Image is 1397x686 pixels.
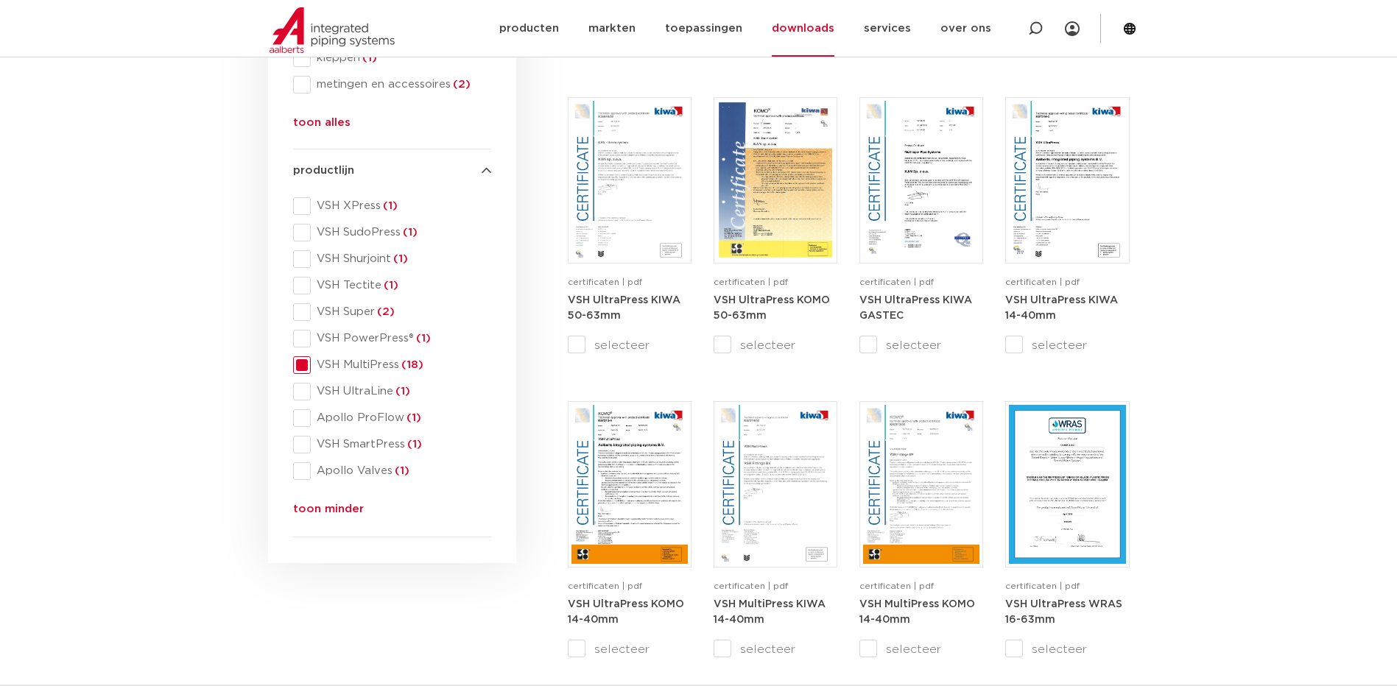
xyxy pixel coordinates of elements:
span: (1) [360,52,377,63]
span: VSH XPress [311,199,491,213]
div: VSH SmartPress(1) [293,436,491,453]
img: VSH_MultiPress_KIWA_14-40mm-1-pdf.jpg [717,405,834,564]
span: VSH Shurjoint [311,252,491,266]
img: VSH_UltraPress_KIWA_50-63mm-pdf.jpg [571,101,688,260]
img: VSH_UltraPress_WRAS_16-63mm-1-pdf.jpg [1009,405,1125,564]
div: metingen en accessoires(2) [293,76,491,93]
label: selecteer [859,640,983,658]
span: (1) [404,412,421,423]
div: VSH PowerPress®(1) [293,330,491,347]
button: toon alles [293,114,351,138]
span: (1) [393,465,409,476]
img: VSH_MultiPress_KOMO_14-40mm-1-pdf.jpg [863,405,979,564]
strong: VSH UltraPress KOMO 14-40mm [568,599,684,626]
div: VSH Shurjoint(1) [293,250,491,268]
div: VSH XPress(1) [293,197,491,215]
span: certificaten | pdf [568,277,642,286]
span: (1) [381,200,398,211]
div: VSH MultiPress(18) [293,356,491,374]
label: selecteer [859,336,983,354]
span: (1) [381,280,398,291]
strong: VSH MultiPress KIWA 14-40mm [714,599,826,626]
img: VSH_UltraPress_KIWA_14-40mm-pdf.jpg [1009,101,1125,260]
label: selecteer [1005,640,1129,658]
a: VSH UltraPress KIWA 50-63mm [568,294,680,322]
div: VSH Super(2) [293,303,491,321]
label: selecteer [568,336,692,354]
span: kleppen [311,51,491,66]
span: (1) [401,227,418,238]
img: VSH_UltraPress_KOMO_50-63mm-pdf.jpg [717,101,834,260]
label: selecteer [714,640,837,658]
span: Apollo Valves [311,464,491,478]
span: certificaten | pdf [568,581,642,590]
span: (18) [399,359,423,370]
span: certificaten | pdf [714,581,788,590]
div: Apollo ProFlow(1) [293,409,491,427]
span: (2) [451,79,471,90]
a: VSH UltraPress KOMO 14-40mm [568,598,684,626]
div: VSH UltraLine(1) [293,383,491,400]
h4: productlijn [293,162,491,180]
span: (1) [391,253,408,264]
span: VSH Tectite [311,278,491,293]
span: VSH Super [311,305,491,319]
span: VSH SudoPress [311,225,491,240]
strong: VSH MultiPress KOMO 14-40mm [859,599,975,626]
span: Apollo ProFlow [311,411,491,425]
img: VSH_UltraPress_KOMO_14-40mm-pdf.jpg [571,405,688,564]
span: (1) [405,439,422,450]
a: VSH MultiPress KIWA 14-40mm [714,598,826,626]
span: certificaten | pdf [714,277,788,286]
span: certificaten | pdf [1005,581,1080,590]
a: VSH UltraPress KIWA 14-40mm [1005,294,1118,322]
div: Apollo Valves(1) [293,462,491,480]
span: VSH PowerPress® [311,331,491,346]
span: VSH UltraLine [311,384,491,399]
span: VSH SmartPress [311,437,491,452]
div: VSH SudoPress(1) [293,224,491,241]
span: certificaten | pdf [1005,277,1080,286]
label: selecteer [568,640,692,658]
span: certificaten | pdf [859,581,934,590]
button: toon minder [293,501,364,524]
div: kleppen(1) [293,49,491,67]
span: certificaten | pdf [859,277,934,286]
a: VSH UltraPress WRAS 16-63mm [1005,598,1122,626]
a: VSH MultiPress KOMO 14-40mm [859,598,975,626]
div: VSH Tectite(1) [293,277,491,294]
span: (1) [393,386,410,397]
a: VSH UltraPress KOMO 50-63mm [714,294,830,322]
span: (1) [414,333,431,344]
span: VSH MultiPress [311,358,491,372]
span: metingen en accessoires [311,77,491,92]
strong: VSH UltraPress WRAS 16-63mm [1005,599,1122,626]
label: selecteer [714,336,837,354]
span: (2) [375,306,395,317]
a: VSH UltraPress KIWA GASTEC [859,294,972,322]
label: selecteer [1005,336,1129,354]
img: VSH_UltraPress_KIWA_GASTEC_20180131-pdf.jpg [863,101,979,260]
